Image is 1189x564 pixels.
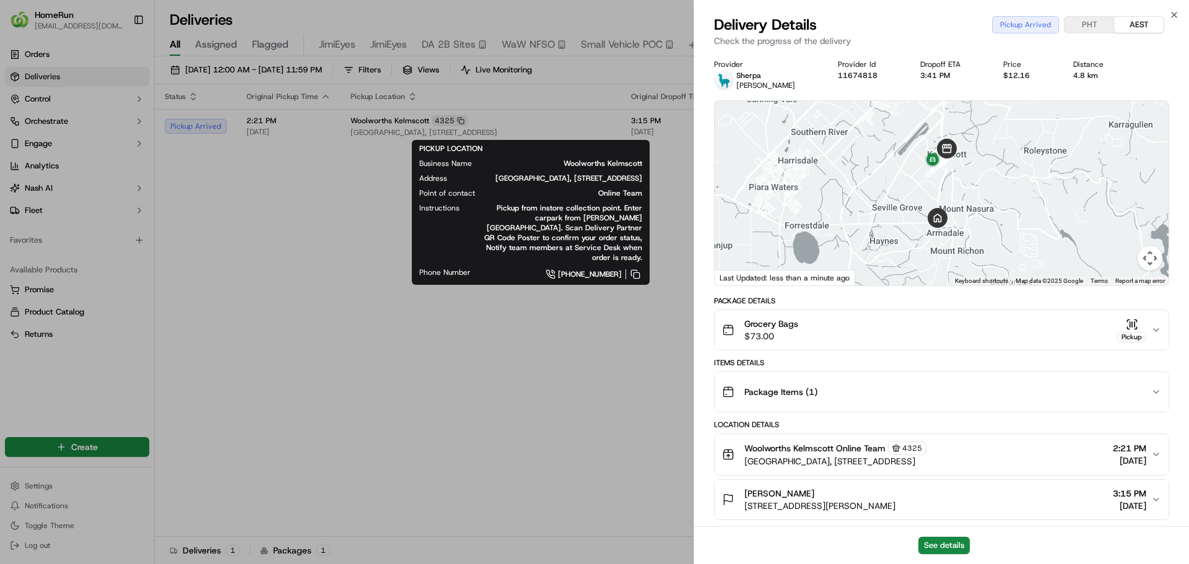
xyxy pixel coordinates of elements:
button: See details [918,537,970,554]
a: [PHONE_NUMBER] [490,267,642,281]
div: Price [1003,59,1053,69]
div: Last Updated: less than a minute ago [715,270,855,285]
span: [PHONE_NUMBER] [558,269,622,279]
div: Pickup [1117,332,1146,342]
span: 2:21 PM [1113,442,1146,454]
p: Sherpa [736,71,795,80]
span: [PERSON_NAME] [736,80,795,90]
button: Map camera controls [1138,246,1162,271]
span: Woolworths Kelmscott [492,158,642,168]
span: [DATE] [1113,454,1146,467]
button: Woolworths Kelmscott Online Team4325[GEOGRAPHIC_DATA], [STREET_ADDRESS]2:21 PM[DATE] [715,434,1169,475]
button: Grocery Bags$73.00Pickup [715,310,1169,350]
div: Dropoff ETA [920,59,983,69]
button: PHT [1065,17,1114,33]
span: Address [419,173,447,183]
a: Terms (opens in new tab) [1091,277,1108,284]
img: Google [718,269,759,285]
span: Package Items ( 1 ) [744,386,817,398]
span: Woolworths Kelmscott Online Team [744,442,886,454]
div: Provider [714,59,818,69]
a: Open this area in Google Maps (opens a new window) [718,269,759,285]
div: Location Details [714,420,1169,430]
div: 4.8 km [1073,71,1126,80]
span: [GEOGRAPHIC_DATA], [STREET_ADDRESS] [467,173,642,183]
span: [GEOGRAPHIC_DATA], [STREET_ADDRESS] [744,455,926,467]
button: AEST [1114,17,1164,33]
span: Business Name [419,158,472,168]
div: Package Details [714,296,1169,306]
button: 11674818 [838,71,878,80]
span: Grocery Bags [744,318,798,330]
span: [PERSON_NAME] [744,487,814,500]
div: 8 [938,152,954,168]
button: Package Items (1) [715,372,1169,412]
span: Point of contact [419,188,475,198]
span: Phone Number [419,267,471,277]
span: [STREET_ADDRESS][PERSON_NAME] [744,500,895,512]
div: Provider Id [838,59,900,69]
span: 4325 [902,443,922,453]
span: 3:15 PM [1113,487,1146,500]
div: 3:41 PM [920,71,983,80]
button: Keyboard shortcuts [955,277,1008,285]
p: Check the progress of the delivery [714,35,1169,47]
span: Pickup from instore collection point. Enter carpark from [PERSON_NAME][GEOGRAPHIC_DATA]. Scan Del... [479,203,642,262]
button: [PERSON_NAME][STREET_ADDRESS][PERSON_NAME]3:15 PM[DATE] [715,480,1169,519]
span: PICKUP LOCATION [419,144,482,154]
button: Pickup [1117,318,1146,342]
span: $73.00 [744,330,798,342]
div: 9 [925,162,941,178]
img: sherpa_logo.png [714,71,734,90]
span: Instructions [419,203,459,213]
span: Map data ©2025 Google [1016,277,1083,284]
span: [DATE] [1113,500,1146,512]
div: $12.16 [1003,71,1053,80]
span: Online Team [495,188,642,198]
span: Delivery Details [714,15,817,35]
div: Items Details [714,358,1169,368]
div: Distance [1073,59,1126,69]
a: Report a map error [1115,277,1165,284]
